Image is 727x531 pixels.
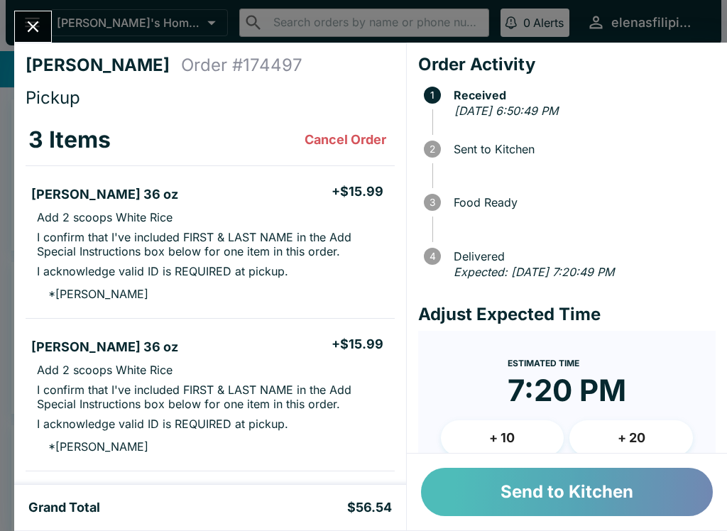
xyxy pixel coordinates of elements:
[454,104,558,118] em: [DATE] 6:50:49 PM
[429,251,435,262] text: 4
[421,468,713,516] button: Send to Kitchen
[430,197,435,208] text: 3
[37,417,288,431] p: I acknowledge valid ID is REQUIRED at pickup.
[37,230,383,258] p: I confirm that I've included FIRST & LAST NAME in the Add Special Instructions box below for one ...
[37,363,173,377] p: Add 2 scoops White Rice
[31,339,178,356] h5: [PERSON_NAME] 36 oz
[28,126,111,154] h3: 3 Items
[430,143,435,155] text: 2
[418,54,716,75] h4: Order Activity
[181,55,302,76] h4: Order # 174497
[347,499,392,516] h5: $56.54
[441,420,564,456] button: + 10
[26,55,181,76] h4: [PERSON_NAME]
[332,183,383,200] h5: + $15.99
[37,439,148,454] p: * [PERSON_NAME]
[15,11,51,42] button: Close
[332,336,383,353] h5: + $15.99
[28,499,100,516] h5: Grand Total
[299,126,392,154] button: Cancel Order
[569,420,693,456] button: + 20
[447,143,716,155] span: Sent to Kitchen
[37,210,173,224] p: Add 2 scoops White Rice
[31,186,178,203] h5: [PERSON_NAME] 36 oz
[37,383,383,411] p: I confirm that I've included FIRST & LAST NAME in the Add Special Instructions box below for one ...
[418,304,716,325] h4: Adjust Expected Time
[447,250,716,263] span: Delivered
[508,372,626,409] time: 7:20 PM
[37,264,288,278] p: I acknowledge valid ID is REQUIRED at pickup.
[430,89,434,101] text: 1
[447,196,716,209] span: Food Ready
[447,89,716,102] span: Received
[508,358,579,368] span: Estimated Time
[26,87,80,108] span: Pickup
[37,287,148,301] p: * [PERSON_NAME]
[454,265,614,279] em: Expected: [DATE] 7:20:49 PM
